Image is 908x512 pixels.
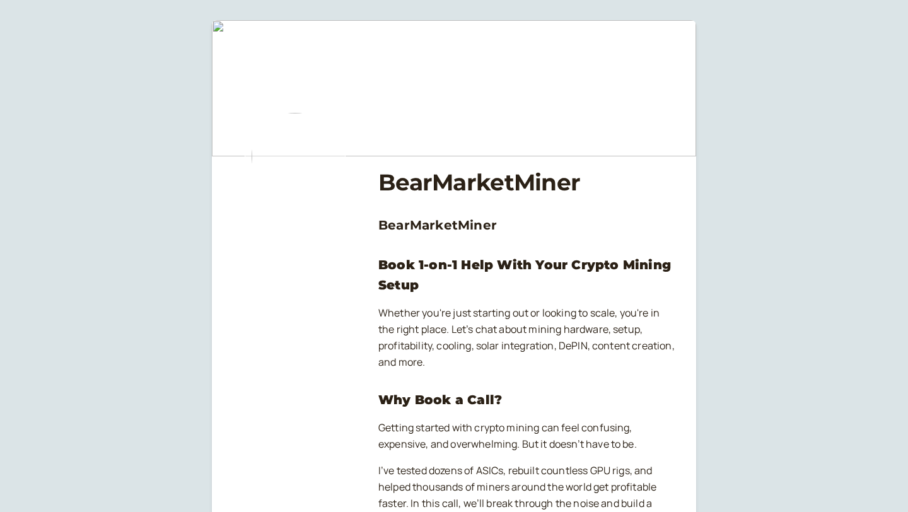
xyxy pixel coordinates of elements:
h3: BearMarketMiner [378,215,676,235]
p: Whether you're just starting out or looking to scale, you're in the right place. Let’s chat about... [378,305,676,371]
strong: Book 1-on-1 Help With Your Crypto Mining Setup [378,257,671,293]
p: Getting started with crypto mining can feel confusing, expensive, and overwhelming. But it doesn’... [378,420,676,453]
strong: Why Book a Call? [378,392,502,407]
h1: BearMarketMiner [378,169,676,196]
